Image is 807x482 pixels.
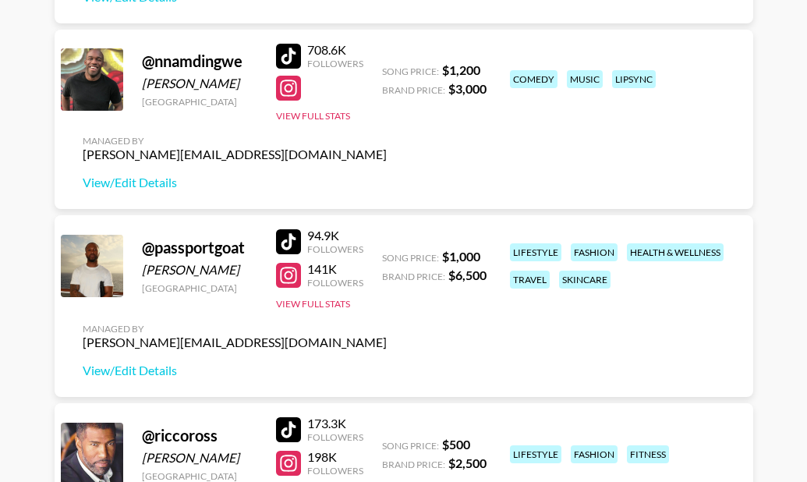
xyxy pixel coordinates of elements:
span: Song Price: [382,66,439,77]
span: Song Price: [382,440,439,452]
div: [PERSON_NAME][EMAIL_ADDRESS][DOMAIN_NAME] [83,335,387,350]
strong: $ 6,500 [448,268,487,282]
div: music [567,70,603,88]
div: Followers [307,431,363,443]
div: [PERSON_NAME] [142,76,257,91]
div: [PERSON_NAME][EMAIL_ADDRESS][DOMAIN_NAME] [83,147,387,162]
div: fitness [627,445,669,463]
div: health & wellness [627,243,724,261]
div: travel [510,271,550,289]
div: 173.3K [307,416,363,431]
strong: $ 3,000 [448,81,487,96]
strong: $ 500 [442,437,470,452]
strong: $ 1,000 [442,249,480,264]
div: [GEOGRAPHIC_DATA] [142,96,257,108]
span: Brand Price: [382,84,445,96]
div: lifestyle [510,445,561,463]
span: Song Price: [382,252,439,264]
a: View/Edit Details [83,175,387,190]
div: @ riccoross [142,426,257,445]
div: @ nnamdingwe [142,51,257,71]
div: 708.6K [307,42,363,58]
div: lifestyle [510,243,561,261]
strong: $ 1,200 [442,62,480,77]
div: Followers [307,465,363,477]
div: lipsync [612,70,656,88]
strong: $ 2,500 [448,455,487,470]
button: View Full Stats [276,298,350,310]
div: 141K [307,261,363,277]
div: skincare [559,271,611,289]
a: View/Edit Details [83,363,387,378]
div: 198K [307,449,363,465]
span: Brand Price: [382,271,445,282]
div: [PERSON_NAME] [142,262,257,278]
div: fashion [571,445,618,463]
span: Brand Price: [382,459,445,470]
div: Followers [307,277,363,289]
div: fashion [571,243,618,261]
div: @ passportgoat [142,238,257,257]
div: Managed By [83,323,387,335]
div: 94.9K [307,228,363,243]
div: [GEOGRAPHIC_DATA] [142,282,257,294]
button: View Full Stats [276,110,350,122]
div: [GEOGRAPHIC_DATA] [142,470,257,482]
div: Followers [307,243,363,255]
div: Followers [307,58,363,69]
div: [PERSON_NAME] [142,450,257,466]
div: comedy [510,70,557,88]
div: Managed By [83,135,387,147]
